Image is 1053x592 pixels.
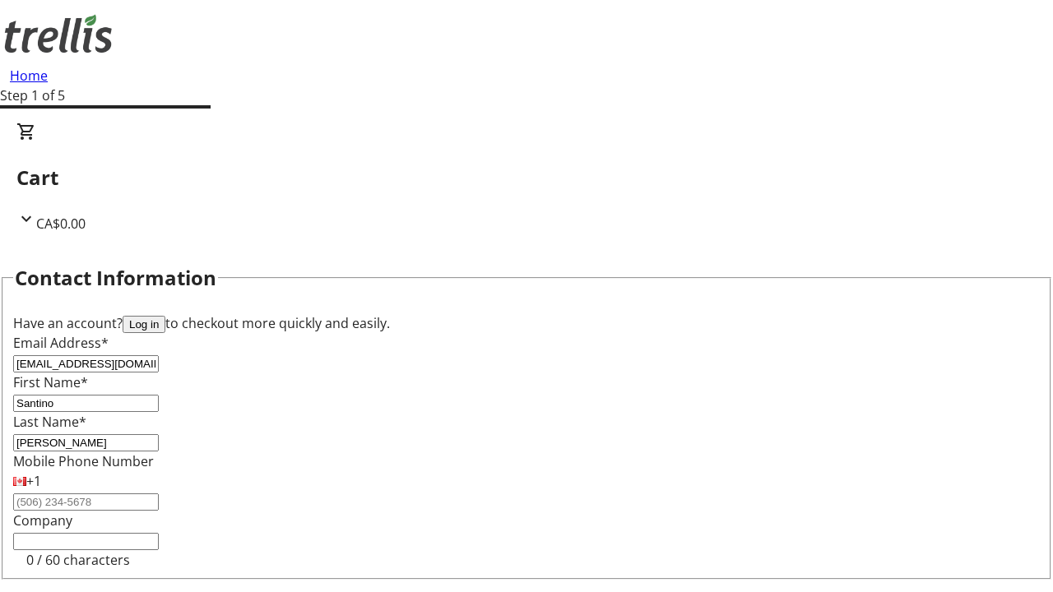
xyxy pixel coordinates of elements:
[36,215,86,233] span: CA$0.00
[13,373,88,391] label: First Name*
[13,313,1040,333] div: Have an account? to checkout more quickly and easily.
[13,511,72,530] label: Company
[13,493,159,511] input: (506) 234-5678
[16,163,1037,192] h2: Cart
[13,452,154,470] label: Mobile Phone Number
[16,122,1037,234] div: CartCA$0.00
[13,413,86,431] label: Last Name*
[13,334,109,352] label: Email Address*
[15,263,216,293] h2: Contact Information
[26,551,130,569] tr-character-limit: 0 / 60 characters
[123,316,165,333] button: Log in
